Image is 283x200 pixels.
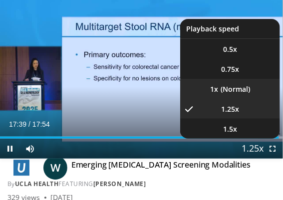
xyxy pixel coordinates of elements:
[223,44,237,54] span: 0.5x
[7,180,276,189] div: By FEATURING
[32,120,50,128] span: 17:54
[9,120,26,128] span: 17:39
[20,139,40,159] button: Mute
[15,180,59,189] a: UCLA Health
[243,139,263,159] button: Playback Rate
[7,160,35,176] img: UCLA Health
[71,160,251,176] h4: Emerging [MEDICAL_DATA] Screening Modalities
[43,156,67,180] a: W
[263,139,283,159] button: Fullscreen
[223,124,237,134] span: 1.5x
[93,180,146,189] a: [PERSON_NAME]
[28,120,30,128] span: /
[221,64,239,74] span: 0.75x
[221,104,239,114] span: 1.25x
[210,84,218,94] span: 1x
